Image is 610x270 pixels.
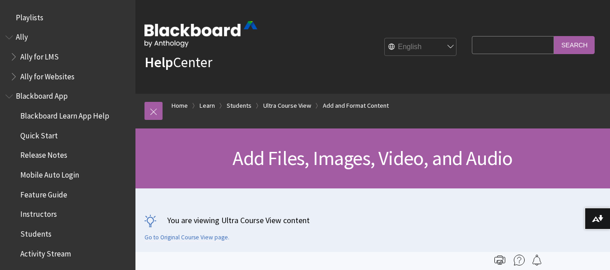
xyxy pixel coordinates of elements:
[263,100,311,111] a: Ultra Course View
[20,49,59,61] span: Ally for LMS
[20,128,58,140] span: Quick Start
[385,38,457,56] select: Site Language Selector
[144,233,229,242] a: Go to Original Course View page.
[5,10,130,25] nav: Book outline for Playlists
[20,226,51,238] span: Students
[20,167,79,179] span: Mobile Auto Login
[531,255,542,265] img: Follow this page
[494,255,505,265] img: Print
[16,30,28,42] span: Ally
[200,100,215,111] a: Learn
[323,100,389,111] a: Add and Format Content
[227,100,251,111] a: Students
[20,207,57,219] span: Instructors
[16,10,43,22] span: Playlists
[144,215,601,226] p: You are viewing Ultra Course View content
[16,89,68,101] span: Blackboard App
[514,255,525,265] img: More help
[144,21,257,47] img: Blackboard by Anthology
[20,246,71,258] span: Activity Stream
[5,30,130,84] nav: Book outline for Anthology Ally Help
[554,36,595,54] input: Search
[144,53,212,71] a: HelpCenter
[233,146,512,170] span: Add Files, Images, Video, and Audio
[20,108,109,120] span: Blackboard Learn App Help
[20,148,67,160] span: Release Notes
[172,100,188,111] a: Home
[20,69,75,81] span: Ally for Websites
[20,187,67,199] span: Feature Guide
[144,53,173,71] strong: Help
